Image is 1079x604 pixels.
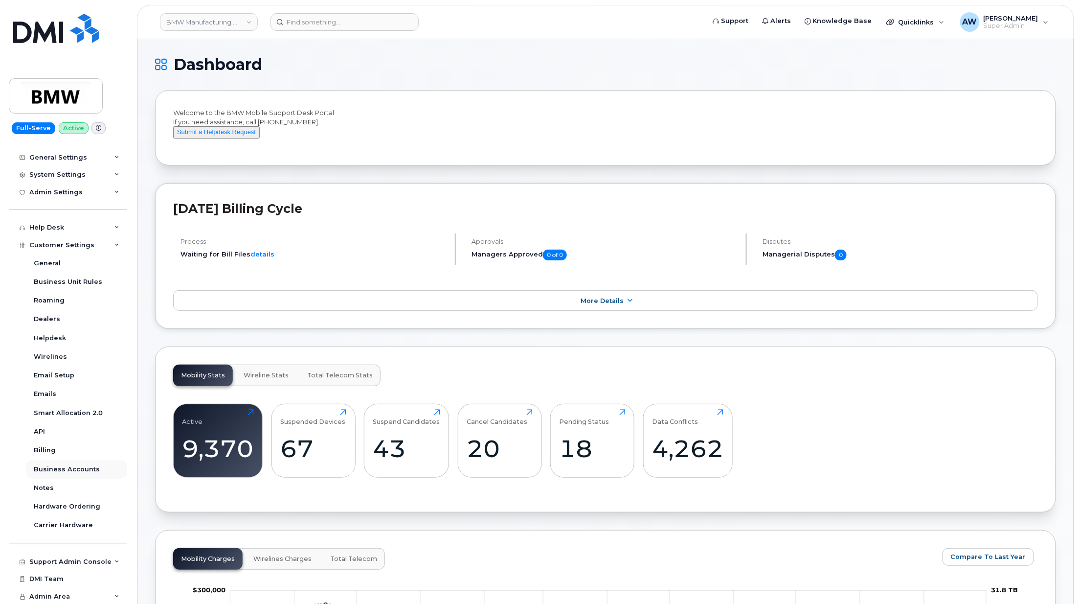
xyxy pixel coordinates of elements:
div: Welcome to the BMW Mobile Support Desk Portal If you need assistance, call [PHONE_NUMBER]. [173,108,1038,147]
a: Cancel Candidates20 [467,409,533,472]
div: Pending Status [560,409,609,425]
a: Submit a Helpdesk Request [173,128,260,136]
span: Dashboard [174,57,262,72]
a: Pending Status18 [560,409,626,472]
span: Compare To Last Year [951,552,1026,561]
a: details [250,250,274,258]
div: 20 [467,434,533,463]
a: Suspended Devices67 [280,409,346,472]
div: Cancel Candidates [467,409,527,425]
div: 9,370 [182,434,254,463]
span: More Details [581,297,624,304]
span: Total Telecom Stats [307,372,373,379]
button: Compare To Last Year [943,548,1034,566]
span: Total Telecom [330,555,377,563]
li: Waiting for Bill Files [180,250,447,259]
tspan: 31.8 TB [991,586,1018,594]
span: Wireline Stats [244,372,289,379]
h2: [DATE] Billing Cycle [173,201,1038,216]
span: 0 of 0 [543,250,567,260]
g: $0 [193,586,225,594]
span: 0 [835,250,847,260]
div: Data Conflicts [652,409,698,425]
tspan: $300,000 [193,586,225,594]
h4: Process [180,238,447,245]
h4: Disputes [763,238,1038,245]
a: Active9,370 [182,409,254,472]
div: 4,262 [652,434,723,463]
h4: Approvals [472,238,738,245]
a: Suspend Candidates43 [373,409,440,472]
h5: Managerial Disputes [763,250,1038,260]
div: Active [182,409,203,425]
a: Data Conflicts4,262 [652,409,723,472]
h5: Managers Approved [472,250,738,260]
span: Wirelines Charges [253,555,312,563]
div: Suspended Devices [280,409,345,425]
iframe: Messenger Launcher [1036,561,1072,597]
div: 18 [560,434,626,463]
div: 67 [280,434,346,463]
div: 43 [373,434,440,463]
button: Submit a Helpdesk Request [173,126,260,139]
div: Suspend Candidates [373,409,440,425]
